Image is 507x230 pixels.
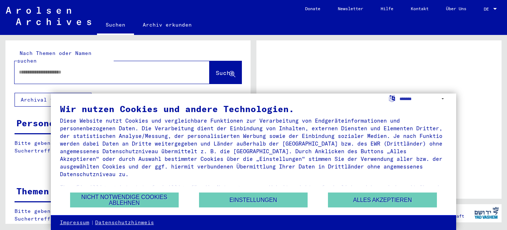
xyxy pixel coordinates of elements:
img: yv_logo.png [473,204,500,222]
button: Einstellungen [199,193,308,207]
a: Impressum [60,219,89,226]
div: Themen [16,185,49,198]
p: Bitte geben Sie einen Suchbegriff ein oder nutzen Sie die Filter, um Suchertreffer zu erhalten. [15,139,241,155]
span: DE [484,7,492,12]
button: Alles akzeptieren [328,193,437,207]
div: Diese Website nutzt Cookies und vergleichbare Funktionen zur Verarbeitung von Endgeräteinformatio... [60,117,447,178]
a: Suchen [97,16,134,35]
div: Personen [16,116,60,130]
a: Archiv erkunden [134,16,200,33]
select: Sprache auswählen [399,94,447,104]
div: Wir nutzen Cookies und andere Technologien. [60,104,447,113]
img: Arolsen_neg.svg [6,7,91,25]
mat-label: Nach Themen oder Namen suchen [17,50,92,64]
button: Nicht notwendige Cookies ablehnen [70,193,179,207]
button: Archival tree units [15,93,92,107]
button: Suche [210,61,242,84]
label: Sprache auswählen [388,95,396,102]
span: Suche [216,69,234,76]
a: Datenschutzhinweis [95,219,154,226]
